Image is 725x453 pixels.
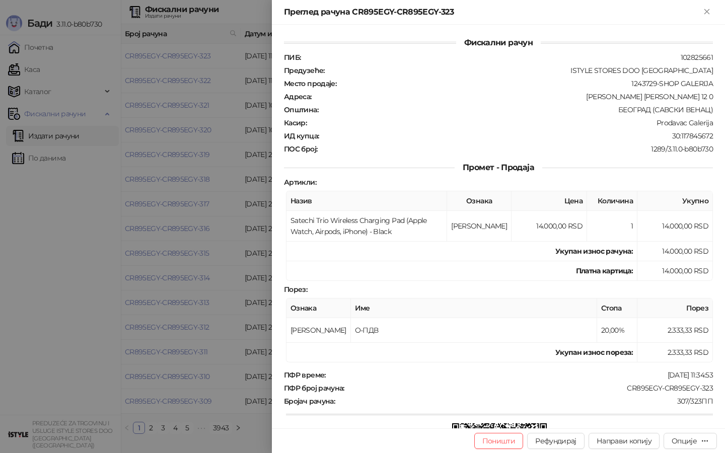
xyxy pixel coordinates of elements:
strong: ИД купца : [284,131,319,140]
td: 2.333,33 RSD [637,318,713,343]
div: Prodavac Galerija [308,118,714,127]
td: 14.000,00 RSD [637,261,713,281]
strong: Место продаје : [284,79,336,88]
div: 102825661 [302,53,714,62]
th: Назив [286,191,447,211]
strong: Предузеће : [284,66,325,75]
button: Рефундирај [527,433,585,449]
strong: Адреса : [284,92,312,101]
div: 30:117845672 [320,131,714,140]
button: Close [701,6,713,18]
button: Опције [664,433,717,449]
th: Цена [512,191,587,211]
th: Ознака [286,298,351,318]
strong: ПИБ : [284,53,301,62]
td: [PERSON_NAME] [286,318,351,343]
strong: Артикли : [284,178,316,187]
button: Поништи [474,433,524,449]
strong: Платна картица : [576,266,633,275]
div: CR895EGY-CR895EGY-323 [345,384,714,393]
td: 14.000,00 RSD [512,211,587,242]
td: 14.000,00 RSD [637,211,713,242]
div: 1243729-SHOP GALERIJA [337,79,714,88]
th: Укупно [637,191,713,211]
td: 14.000,00 RSD [637,242,713,261]
strong: Бројач рачуна : [284,397,335,406]
strong: Укупан износ рачуна : [555,247,633,256]
div: 1289/3.11.0-b80b730 [318,144,714,154]
div: БЕОГРАД (САВСКИ ВЕНАЦ) [319,105,714,114]
strong: Касир : [284,118,307,127]
div: 307/323ПП [336,397,714,406]
div: [DATE] 11:34:53 [327,370,714,380]
div: [PERSON_NAME] [PERSON_NAME] 12 0 [313,92,714,101]
td: 20,00% [597,318,637,343]
th: Порез [637,298,713,318]
td: 2.333,33 RSD [637,343,713,362]
td: 1 [587,211,637,242]
strong: ПФР број рачуна : [284,384,344,393]
th: Име [351,298,597,318]
strong: ПОС број : [284,144,317,154]
strong: Општина : [284,105,318,114]
div: Преглед рачуна CR895EGY-CR895EGY-323 [284,6,701,18]
th: Ознака [447,191,512,211]
div: Опције [672,436,697,445]
strong: Порез : [284,285,307,294]
button: Направи копију [589,433,660,449]
th: Стопа [597,298,637,318]
strong: Укупан износ пореза: [555,348,633,357]
td: О-ПДВ [351,318,597,343]
span: Промет - Продаја [455,163,542,172]
strong: ПФР време : [284,370,326,380]
div: ISTYLE STORES DOO [GEOGRAPHIC_DATA] [326,66,714,75]
td: Satechi Trio Wireless Charging Pad (Apple Watch, Airpods, iPhone) - Black [286,211,447,242]
span: Направи копију [597,436,651,445]
th: Количина [587,191,637,211]
span: Фискални рачун [456,38,541,47]
td: [PERSON_NAME] [447,211,512,242]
